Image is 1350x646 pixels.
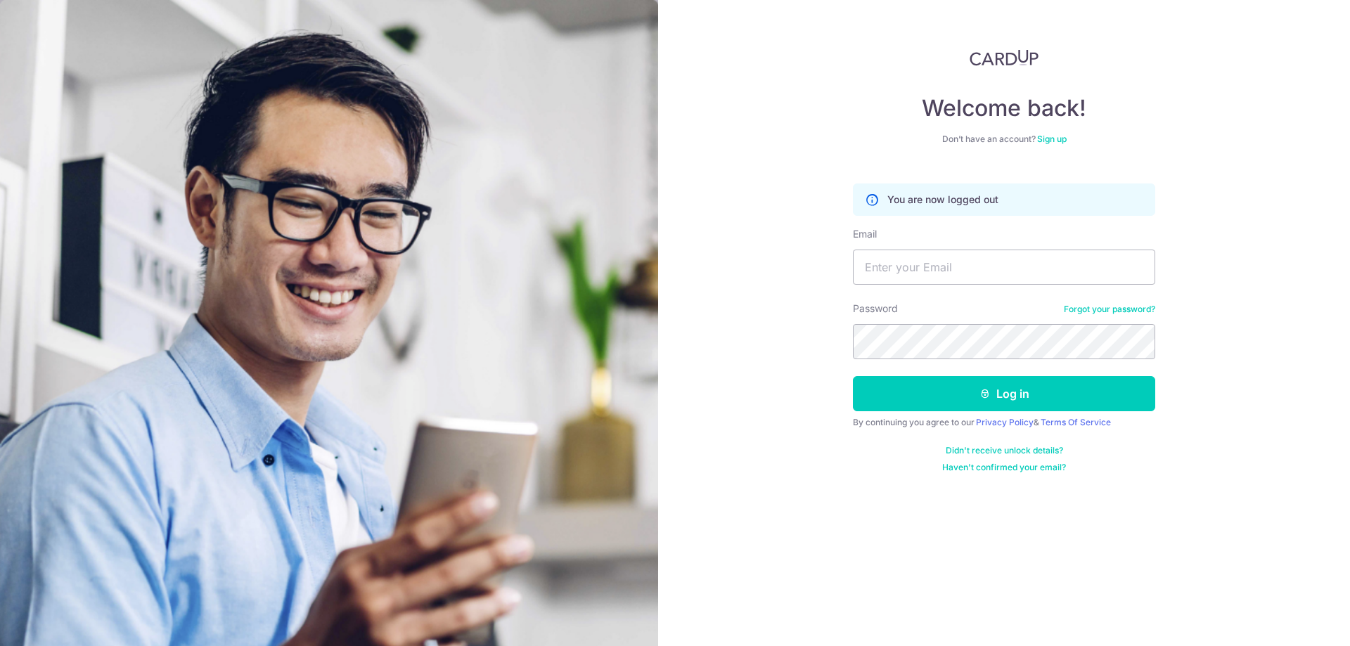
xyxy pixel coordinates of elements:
h4: Welcome back! [853,94,1155,122]
a: Didn't receive unlock details? [946,445,1063,456]
label: Password [853,302,898,316]
div: By continuing you agree to our & [853,417,1155,428]
a: Privacy Policy [976,417,1034,427]
p: You are now logged out [887,193,998,207]
img: CardUp Logo [970,49,1039,66]
button: Log in [853,376,1155,411]
a: Haven't confirmed your email? [942,462,1066,473]
input: Enter your Email [853,250,1155,285]
a: Forgot your password? [1064,304,1155,315]
a: Terms Of Service [1041,417,1111,427]
a: Sign up [1037,134,1067,144]
div: Don’t have an account? [853,134,1155,145]
label: Email [853,227,877,241]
